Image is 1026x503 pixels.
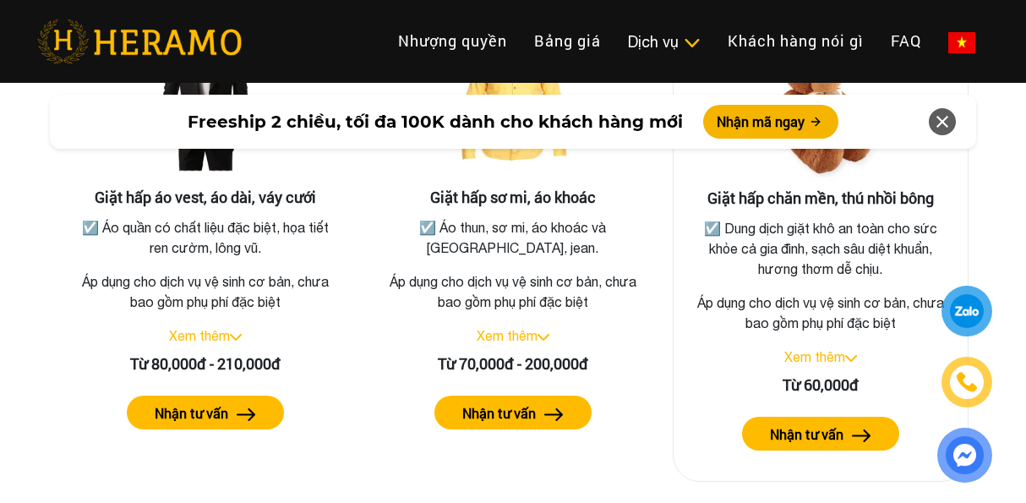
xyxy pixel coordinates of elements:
[379,189,647,207] h3: Giặt hấp sơ mi, áo khoác
[954,369,980,395] img: phone-icon
[942,358,991,407] a: phone-icon
[845,355,857,362] img: arrow_down.svg
[379,271,647,312] p: Áp dụng cho dịch vụ vệ sinh cơ bản, chưa bao gồm phụ phí đặc biệt
[379,396,647,429] a: Nhận tư vấn arrow
[237,408,256,421] img: arrow
[770,424,843,445] label: Nhận tư vấn
[948,32,975,53] img: vn-flag.png
[434,396,592,429] button: Nhận tư vấn
[155,403,228,424] label: Nhận tư vấn
[877,23,935,59] a: FAQ
[544,408,564,421] img: arrow
[687,189,954,208] h3: Giặt hấp chăn mền, thú nhồi bông
[71,396,340,429] a: Nhận tư vấn arrow
[71,189,340,207] h3: Giặt hấp áo vest, áo dài, váy cưới
[74,217,336,258] p: ☑️ Áo quần có chất liệu đặc biệt, họa tiết ren cườm, lông vũ.
[521,23,614,59] a: Bảng giá
[784,349,845,364] a: Xem thêm
[71,353,340,375] div: Từ 80,000đ - 210,000đ
[462,403,536,424] label: Nhận tư vấn
[687,293,954,333] p: Áp dụng cho dịch vụ vệ sinh cơ bản, chưa bao gồm phụ phí đặc biệt
[71,271,340,312] p: Áp dụng cho dịch vụ vệ sinh cơ bản, chưa bao gồm phụ phí đặc biệt
[385,23,521,59] a: Nhượng quyền
[714,23,877,59] a: Khách hàng nói gì
[687,417,954,451] a: Nhận tư vấn arrow
[188,109,683,134] span: Freeship 2 chiều, tối đa 100K dành cho khách hàng mới
[477,328,538,343] a: Xem thêm
[169,328,230,343] a: Xem thêm
[538,334,549,341] img: arrow_down.svg
[690,218,951,279] p: ☑️ Dung dịch giặt khô an toàn cho sức khỏe cả gia đình, sạch sâu diệt khuẩn, hương thơm dễ chịu.
[37,19,242,63] img: heramo-logo.png
[852,429,871,442] img: arrow
[683,35,701,52] img: subToggleIcon
[379,353,647,375] div: Từ 70,000đ - 200,000đ
[628,30,701,53] div: Dịch vụ
[230,334,242,341] img: arrow_down.svg
[687,374,954,396] div: Từ 60,000đ
[382,217,644,258] p: ☑️ Áo thun, sơ mi, áo khoác và [GEOGRAPHIC_DATA], jean.
[703,105,838,139] button: Nhận mã ngay
[127,396,284,429] button: Nhận tư vấn
[742,417,899,451] button: Nhận tư vấn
